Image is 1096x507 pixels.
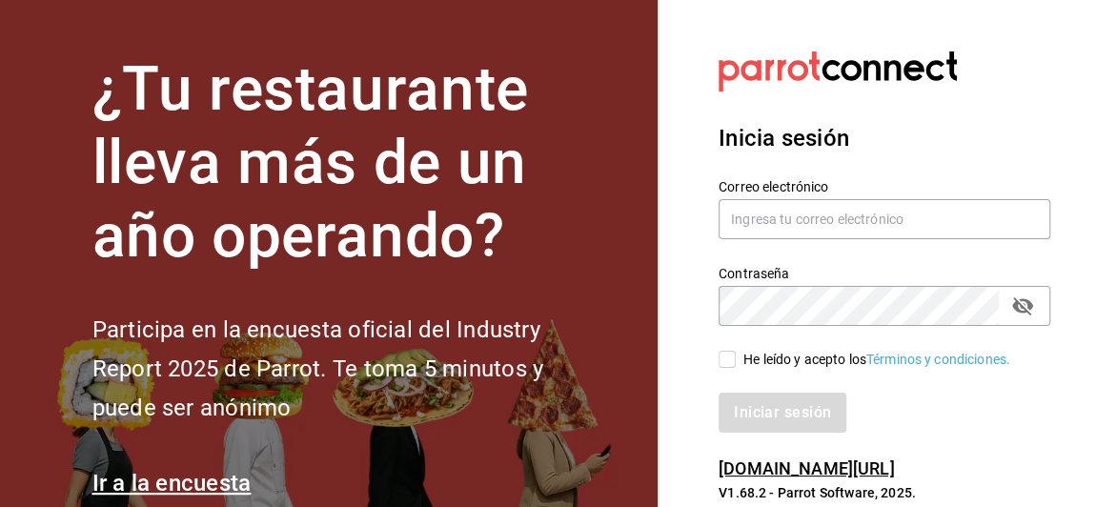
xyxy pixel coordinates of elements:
[1006,290,1039,322] button: passwordField
[719,199,1050,239] input: Ingresa tu correo electrónico
[743,350,1010,370] div: He leído y acepto los
[719,483,1050,502] p: V1.68.2 - Parrot Software, 2025.
[719,267,1050,280] label: Contraseña
[866,352,1010,367] a: Términos y condiciones.
[92,470,252,497] a: Ir a la encuesta
[92,53,607,273] h1: ¿Tu restaurante lleva más de un año operando?
[719,458,894,478] a: [DOMAIN_NAME][URL]
[92,311,607,427] h2: Participa en la encuesta oficial del Industry Report 2025 de Parrot. Te toma 5 minutos y puede se...
[719,180,1050,193] label: Correo electrónico
[719,121,1050,155] h3: Inicia sesión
